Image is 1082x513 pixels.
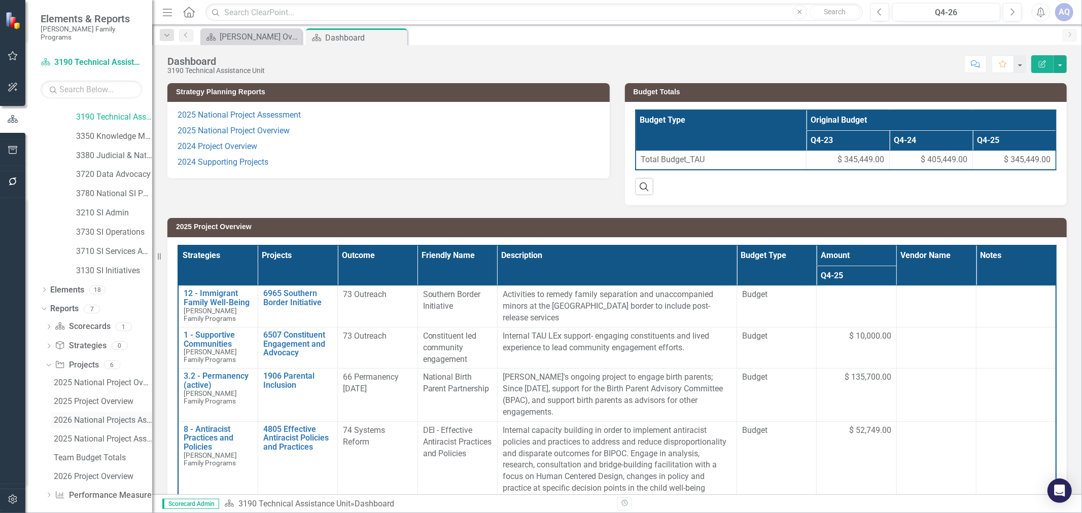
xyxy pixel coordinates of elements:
[184,372,253,389] a: 3.2 - Permanency (active)
[176,88,605,96] h3: Strategy Planning Reports
[184,451,237,467] span: [PERSON_NAME] Family Programs
[76,207,152,219] a: 3210 SI Admin
[76,265,152,277] a: 3130 SI Initiatives
[849,425,891,436] span: $ 52,749.00
[263,425,332,452] a: 4805 Effective Antiracist Policies and Practices
[737,286,817,327] td: Double-Click to Edit
[178,157,268,167] a: 2024 Supporting Projects
[423,372,490,393] span: National Birth Parent Partnership
[84,305,100,313] div: 7
[5,11,23,29] img: ClearPoint Strategy
[55,340,106,352] a: Strategies
[742,425,811,436] span: Budget
[76,246,152,258] a: 3710 SI Services Admin
[737,369,817,421] td: Double-Click to Edit
[263,289,332,307] a: 6965 Southern Border Initiative
[55,490,155,501] a: Performance Measures
[162,499,219,509] span: Scorecard Admin
[343,425,385,447] span: 74 Systems Reform
[76,131,152,142] a: 3350 Knowledge Management
[258,369,337,421] td: Double-Click to Edit Right Click for Context Menu
[417,327,497,369] td: Double-Click to Edit
[178,141,257,151] a: 2024 Project Overview
[104,361,120,370] div: 6
[423,425,492,458] span: DEI - Effective Antiracist Practices and Policies
[343,289,387,299] span: 73 Outreach
[976,327,1056,369] td: Double-Click to Edit
[54,416,152,425] div: 2026 National Projects Assessment
[896,369,976,421] td: Double-Click to Edit
[76,169,152,180] a: 3720 Data Advocacy
[503,289,731,324] p: Activities to remedy family separation and unaccompanied minors at the [GEOGRAPHIC_DATA] border t...
[343,331,387,341] span: 73 Outreach
[54,397,152,406] div: 2025 Project Overview
[343,372,399,393] span: 66 Permanency [DATE]
[824,8,846,16] span: Search
[355,499,394,508] div: Dashboard
[742,372,811,383] span: Budget
[184,307,237,322] span: [PERSON_NAME] Family Programs
[55,321,110,333] a: Scorecards
[112,342,128,350] div: 0
[423,289,481,311] span: Southern Border Initiative
[50,303,79,315] a: Reports
[51,412,152,428] a: 2026 National Projects Assessment
[76,188,152,200] a: 3780 National SI Partnerships
[203,30,299,43] a: [PERSON_NAME] Overview
[742,289,811,301] span: Budget
[76,227,152,238] a: 3730 SI Operations
[817,327,896,369] td: Double-Click to Edit
[497,369,737,421] td: Double-Click to Edit
[817,369,896,421] td: Double-Click to Edit
[634,88,1062,96] h3: Budget Totals
[810,5,860,19] button: Search
[423,331,477,364] span: Constituent led community engagement
[1048,479,1072,503] div: Open Intercom Messenger
[849,331,891,342] span: $ 10,000.00
[817,286,896,327] td: Double-Click to Edit
[503,372,731,418] p: [PERSON_NAME]'s ongoing project to engage birth parents; Since [DATE], support for the Birth Pare...
[417,286,497,327] td: Double-Click to Edit
[51,375,152,391] a: 2025 National Project Overview
[41,57,142,68] a: 3190 Technical Assistance Unit
[184,289,253,307] a: 12 - Immigrant Family Well-Being
[167,56,265,67] div: Dashboard
[184,425,253,452] a: 8 - Antiracist Practices and Policies
[178,327,258,369] td: Double-Click to Edit Right Click for Context Menu
[976,369,1056,421] td: Double-Click to Edit
[178,286,258,327] td: Double-Click to Edit Right Click for Context Menu
[54,472,152,481] div: 2026 Project Overview
[89,285,106,294] div: 18
[845,372,891,383] span: $ 135,700.00
[51,450,152,466] a: Team Budget Totals
[205,4,863,21] input: Search ClearPoint...
[184,389,237,405] span: [PERSON_NAME] Family Programs
[503,331,731,354] p: Internal TAU LEx support- engaging constituents and lived experience to lead community engagement...
[54,453,152,462] div: Team Budget Totals
[263,331,332,357] a: 6507 Constituent Engagement and Advocacy
[54,434,152,444] div: 2025 National Project Assessment
[41,13,142,25] span: Elements & Reports
[837,154,884,166] span: $ 345,449.00
[497,286,737,327] td: Double-Click to Edit
[54,378,152,387] div: 2025 National Project Overview
[497,327,737,369] td: Double-Click to Edit
[258,286,337,327] td: Double-Click to Edit Right Click for Context Menu
[76,112,152,123] a: 3190 Technical Assistance Unit
[51,431,152,447] a: 2025 National Project Assessment
[258,327,337,369] td: Double-Click to Edit Right Click for Context Menu
[178,126,290,135] a: 2025 National Project Overview
[41,25,142,42] small: [PERSON_NAME] Family Programs
[184,331,253,348] a: 1 - Supportive Communities
[417,369,497,421] td: Double-Click to Edit
[1055,3,1073,21] div: AQ
[184,348,237,363] span: [PERSON_NAME] Family Programs
[325,31,405,44] div: Dashboard
[178,369,258,421] td: Double-Click to Edit Right Click for Context Menu
[238,499,351,508] a: 3190 Technical Assistance Unit
[50,284,84,296] a: Elements
[263,372,332,389] a: 1906 Parental Inclusion
[921,154,967,166] span: $ 405,449.00
[737,327,817,369] td: Double-Click to Edit
[178,110,301,120] a: 2025 National Project Assessment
